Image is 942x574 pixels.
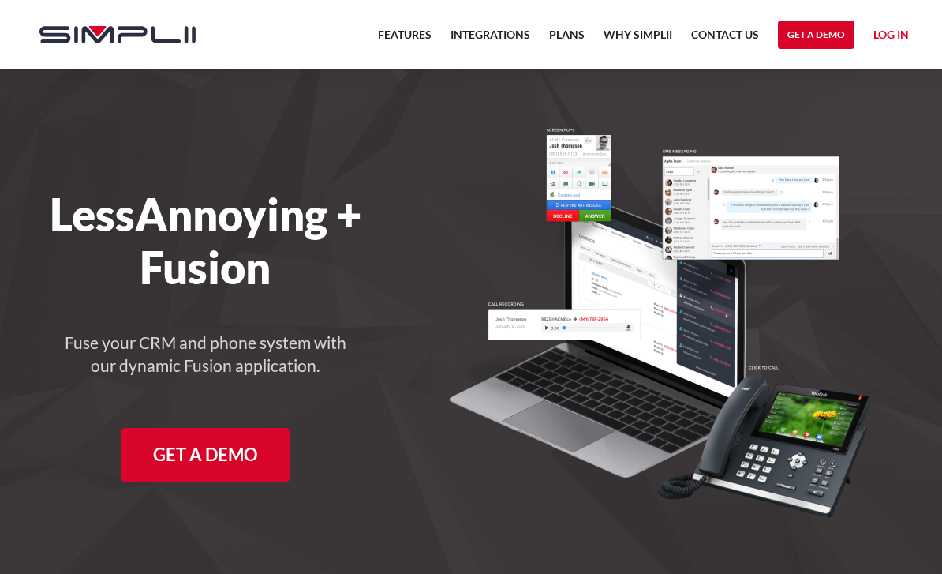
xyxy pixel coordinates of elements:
[873,25,909,49] a: Log in
[450,126,871,519] img: A desk phone and laptop with a CRM up and Fusion bringing call recording, screen pops, and SMS me...
[549,25,585,54] a: Plans
[24,188,387,294] h1: LessAnnoying + Fusion
[691,25,759,54] a: Contact US
[378,25,432,54] a: Features
[604,25,672,54] a: Why Simplii
[121,428,290,482] a: Get A Demo
[450,25,530,54] a: Integrations
[778,21,854,49] a: Get a Demo
[63,332,347,377] h4: Fuse your CRM and phone system with our dynamic Fusion application.
[39,26,196,43] img: Simplii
